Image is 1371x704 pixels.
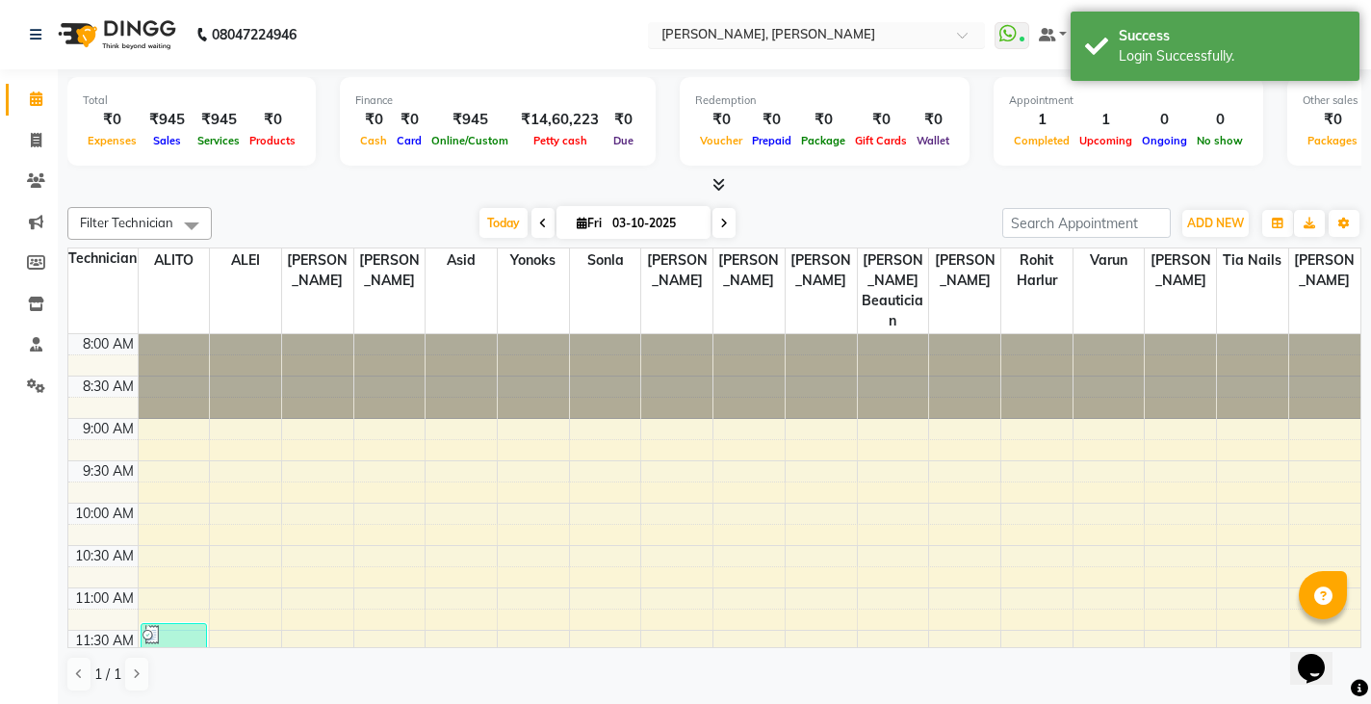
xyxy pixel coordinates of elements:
[1074,134,1137,147] span: Upcoming
[1217,248,1288,273] span: Tia nails
[392,109,427,131] div: ₹0
[607,209,703,238] input: 2025-10-03
[1009,109,1074,131] div: 1
[1289,248,1360,293] span: [PERSON_NAME]
[83,109,142,131] div: ₹0
[1192,109,1248,131] div: 0
[148,134,186,147] span: Sales
[912,134,954,147] span: Wallet
[929,248,1000,293] span: [PERSON_NAME]
[1009,92,1248,109] div: Appointment
[212,8,297,62] b: 08047224946
[193,109,245,131] div: ₹945
[498,248,569,273] span: Yonoks
[1145,248,1216,293] span: [PERSON_NAME]
[695,109,747,131] div: ₹0
[71,631,138,651] div: 11:30 AM
[1119,26,1345,46] div: Success
[355,134,392,147] span: Cash
[83,134,142,147] span: Expenses
[1137,109,1192,131] div: 0
[1290,627,1352,685] iframe: chat widget
[139,248,210,273] span: ALITO
[695,134,747,147] span: Voucher
[71,546,138,566] div: 10:30 AM
[858,248,929,333] span: [PERSON_NAME] beautician
[1009,134,1074,147] span: Completed
[747,134,796,147] span: Prepaid
[570,248,641,273] span: Sonla
[426,248,497,273] span: Asid
[513,109,607,131] div: ₹14,60,223
[1074,248,1145,273] span: Varun
[641,248,712,293] span: [PERSON_NAME]
[210,248,281,273] span: ALEI
[1119,46,1345,66] div: Login Successfully.
[79,334,138,354] div: 8:00 AM
[850,134,912,147] span: Gift Cards
[245,109,300,131] div: ₹0
[49,8,181,62] img: logo
[1303,134,1362,147] span: Packages
[1074,109,1137,131] div: 1
[354,248,426,293] span: [PERSON_NAME]
[572,216,607,230] span: Fri
[71,504,138,524] div: 10:00 AM
[796,109,850,131] div: ₹0
[355,109,392,131] div: ₹0
[392,134,427,147] span: Card
[142,109,193,131] div: ₹945
[747,109,796,131] div: ₹0
[1002,208,1171,238] input: Search Appointment
[479,208,528,238] span: Today
[607,109,640,131] div: ₹0
[1137,134,1192,147] span: Ongoing
[193,134,245,147] span: Services
[79,419,138,439] div: 9:00 AM
[427,134,513,147] span: Online/Custom
[1187,216,1244,230] span: ADD NEW
[529,134,592,147] span: Petty cash
[912,109,954,131] div: ₹0
[1192,134,1248,147] span: No show
[245,134,300,147] span: Products
[94,665,121,685] span: 1 / 1
[1001,248,1073,293] span: Rohit harlur
[282,248,353,293] span: [PERSON_NAME]
[79,377,138,397] div: 8:30 AM
[71,588,138,609] div: 11:00 AM
[427,109,513,131] div: ₹945
[850,109,912,131] div: ₹0
[608,134,638,147] span: Due
[1182,210,1249,237] button: ADD NEW
[786,248,857,293] span: [PERSON_NAME]
[83,92,300,109] div: Total
[68,248,138,269] div: Technician
[1303,109,1362,131] div: ₹0
[796,134,850,147] span: Package
[80,215,173,230] span: Filter Technician
[713,248,785,293] span: [PERSON_NAME]
[355,92,640,109] div: Finance
[695,92,954,109] div: Redemption
[79,461,138,482] div: 9:30 AM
